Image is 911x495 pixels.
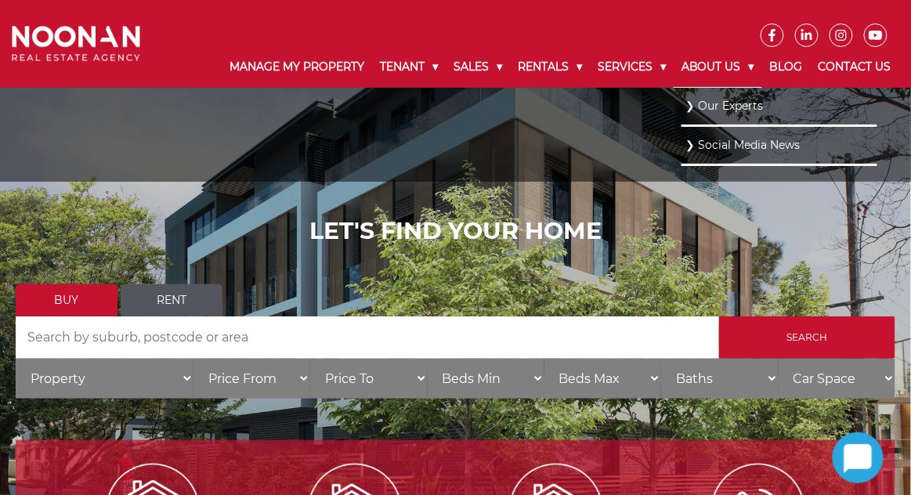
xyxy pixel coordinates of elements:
a: Rent [121,284,222,316]
a: Our Experts [685,96,873,117]
a: Tenant [372,47,446,87]
h1: LET'S FIND YOUR HOME [16,217,895,245]
img: Noonan Real Estate Agency [12,26,140,61]
input: Search [719,316,895,359]
a: Sales [446,47,510,87]
a: About Us [674,47,762,88]
input: Search by suburb, postcode or area [16,316,719,359]
a: Social Media News [685,135,873,156]
a: Rentals [510,47,590,87]
a: Blog [762,47,811,87]
a: Buy [16,284,117,316]
a: Services [590,47,674,87]
a: Contact Us [811,47,899,87]
a: Manage My Property [222,47,372,87]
